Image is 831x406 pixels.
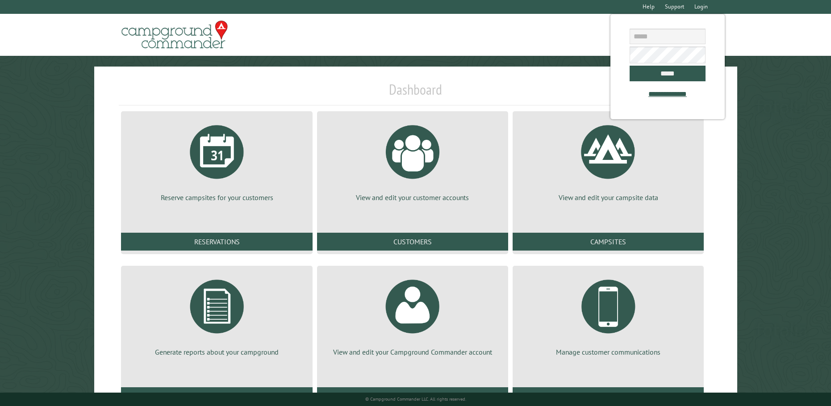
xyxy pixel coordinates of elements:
p: Generate reports about your campground [132,347,301,357]
a: Customers [317,233,508,251]
a: Generate reports about your campground [132,273,301,357]
a: Communications [513,387,704,405]
p: Manage customer communications [523,347,693,357]
a: View and edit your Campground Commander account [328,273,497,357]
a: Reservations [121,233,312,251]
p: Reserve campsites for your customers [132,193,301,202]
p: View and edit your campsite data [523,193,693,202]
p: View and edit your Campground Commander account [328,347,497,357]
a: Campsites [513,233,704,251]
h1: Dashboard [119,81,712,105]
img: Campground Commander [119,17,230,52]
a: View and edit your customer accounts [328,118,497,202]
a: Reserve campsites for your customers [132,118,301,202]
a: Manage customer communications [523,273,693,357]
small: © Campground Commander LLC. All rights reserved. [365,396,466,402]
a: Account [317,387,508,405]
p: View and edit your customer accounts [328,193,497,202]
a: Reports [121,387,312,405]
a: View and edit your campsite data [523,118,693,202]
